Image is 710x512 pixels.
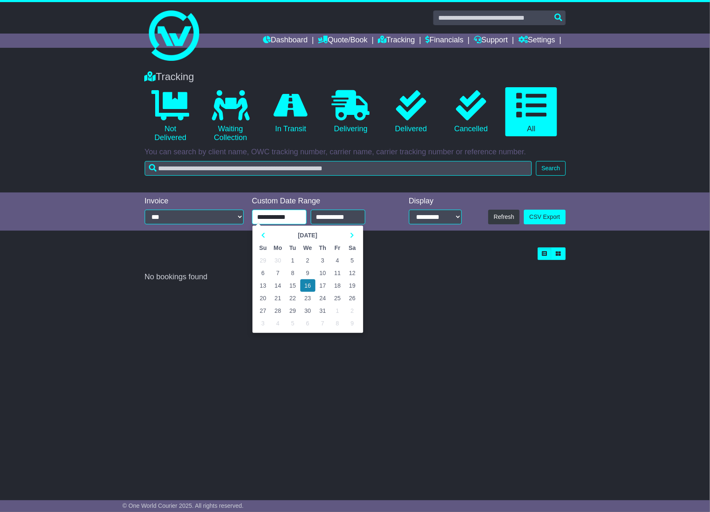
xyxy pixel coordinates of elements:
td: 11 [330,267,345,279]
td: 10 [315,267,330,279]
td: 19 [345,279,359,292]
a: Tracking [378,34,415,48]
th: Su [256,242,270,254]
td: 5 [345,254,359,267]
th: Mo [270,242,286,254]
td: 8 [330,317,345,330]
td: 28 [270,304,286,317]
div: Custom Date Range [252,197,387,206]
th: We [300,242,315,254]
a: Financials [425,34,463,48]
a: In Transit [265,87,316,137]
td: 9 [300,267,315,279]
td: 27 [256,304,270,317]
td: 21 [270,292,286,304]
td: 9 [345,317,359,330]
td: 3 [256,317,270,330]
td: 29 [256,254,270,267]
td: 5 [285,317,300,330]
td: 25 [330,292,345,304]
td: 30 [270,254,286,267]
td: 23 [300,292,315,304]
td: 7 [270,267,286,279]
button: Search [536,161,565,176]
td: 14 [270,279,286,292]
td: 2 [345,304,359,317]
span: © One World Courier 2025. All rights reserved. [122,502,244,509]
a: Quote/Book [318,34,367,48]
td: 22 [285,292,300,304]
td: 6 [300,317,315,330]
div: Display [409,197,462,206]
th: Th [315,242,330,254]
button: Refresh [488,210,520,224]
a: Support [474,34,508,48]
th: Select Month [270,229,345,242]
td: 2 [300,254,315,267]
a: Not Delivered [145,87,196,146]
a: Delivered [385,87,437,137]
td: 24 [315,292,330,304]
div: No bookings found [145,273,566,282]
td: 8 [285,267,300,279]
td: 29 [285,304,300,317]
div: Invoice [145,197,244,206]
td: 26 [345,292,359,304]
td: 4 [330,254,345,267]
th: Fr [330,242,345,254]
td: 3 [315,254,330,267]
td: 16 [300,279,315,292]
th: Tu [285,242,300,254]
a: Delivering [325,87,377,137]
td: 4 [270,317,286,330]
td: 17 [315,279,330,292]
a: Settings [518,34,555,48]
a: All [505,87,557,137]
td: 31 [315,304,330,317]
th: Sa [345,242,359,254]
a: Waiting Collection [205,87,256,146]
td: 7 [315,317,330,330]
td: 18 [330,279,345,292]
td: 6 [256,267,270,279]
td: 13 [256,279,270,292]
td: 1 [330,304,345,317]
a: CSV Export [524,210,565,224]
td: 20 [256,292,270,304]
td: 12 [345,267,359,279]
a: Cancelled [445,87,497,137]
a: Dashboard [263,34,308,48]
td: 30 [300,304,315,317]
td: 15 [285,279,300,292]
td: 1 [285,254,300,267]
div: Tracking [140,71,570,83]
p: You can search by client name, OWC tracking number, carrier name, carrier tracking number or refe... [145,148,566,157]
